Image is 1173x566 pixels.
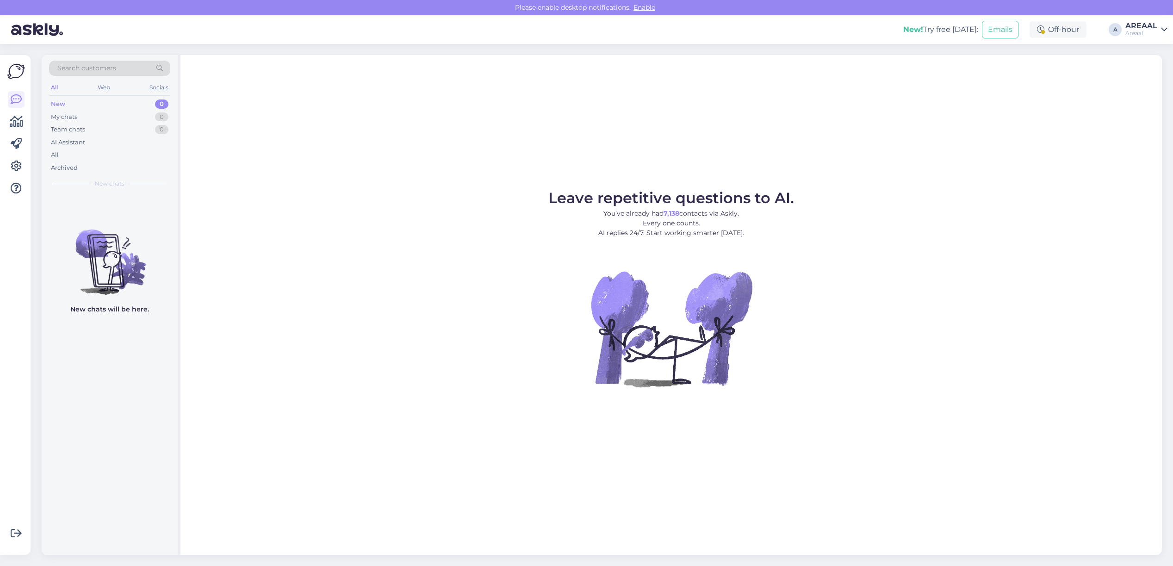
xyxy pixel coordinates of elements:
[155,100,168,109] div: 0
[1125,30,1157,37] div: Areaal
[51,138,85,147] div: AI Assistant
[588,245,755,412] img: No Chat active
[548,189,794,207] span: Leave repetitive questions to AI.
[7,62,25,80] img: Askly Logo
[51,100,65,109] div: New
[51,150,59,160] div: All
[548,209,794,238] p: You’ve already had contacts via Askly. Every one counts. AI replies 24/7. Start working smarter [...
[51,163,78,173] div: Archived
[664,209,679,218] b: 7,138
[155,125,168,134] div: 0
[631,3,658,12] span: Enable
[95,180,124,188] span: New chats
[70,305,149,314] p: New chats will be here.
[96,81,112,93] div: Web
[49,81,60,93] div: All
[42,213,178,296] img: No chats
[903,24,978,35] div: Try free [DATE]:
[155,112,168,122] div: 0
[903,25,923,34] b: New!
[57,63,116,73] span: Search customers
[982,21,1018,38] button: Emails
[51,125,85,134] div: Team chats
[51,112,77,122] div: My chats
[1030,21,1086,38] div: Off-hour
[1125,22,1157,30] div: AREAAL
[1125,22,1167,37] a: AREAALAreaal
[148,81,170,93] div: Socials
[1109,23,1122,36] div: A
